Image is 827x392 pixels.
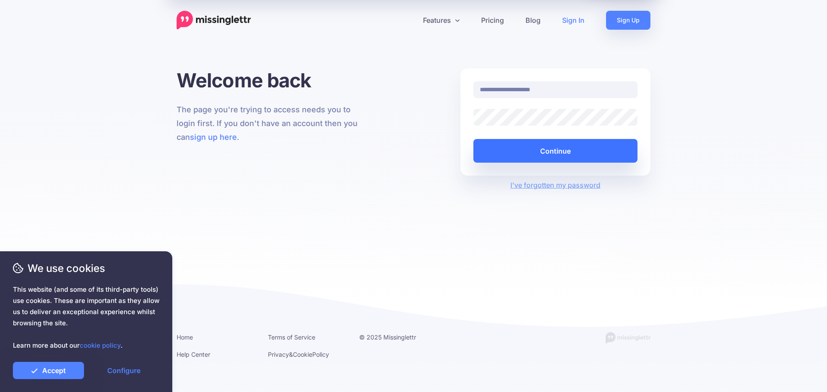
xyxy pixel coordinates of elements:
[268,333,315,341] a: Terms of Service
[13,362,84,379] a: Accept
[177,68,367,92] h1: Welcome back
[13,261,159,276] span: We use cookies
[177,103,367,144] p: The page you're trying to access needs you to login first. If you don't have an account then you ...
[88,362,159,379] a: Configure
[470,11,515,30] a: Pricing
[412,11,470,30] a: Features
[177,351,210,358] a: Help Center
[190,133,237,142] a: sign up here
[177,333,193,341] a: Home
[515,11,551,30] a: Blog
[551,11,595,30] a: Sign In
[268,351,289,358] a: Privacy
[606,11,650,30] a: Sign Up
[13,284,159,351] span: This website (and some of its third-party tools) use cookies. These are important as they allow u...
[510,181,600,189] a: I've forgotten my password
[80,341,121,349] a: cookie policy
[473,139,637,163] button: Continue
[293,351,312,358] a: Cookie
[359,332,438,343] li: © 2025 Missinglettr
[268,349,346,360] li: & Policy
